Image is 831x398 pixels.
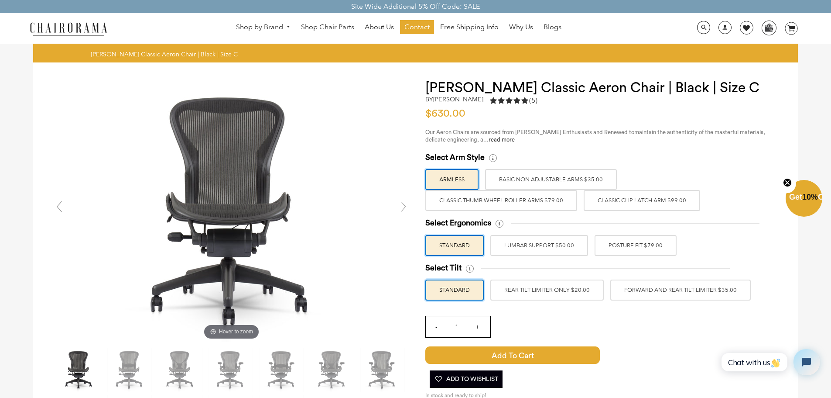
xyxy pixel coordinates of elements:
[436,20,503,34] a: Free Shipping Info
[539,20,566,34] a: Blogs
[91,50,241,58] nav: breadcrumbs
[485,169,617,190] label: BASIC NON ADJUSTABLE ARMS $35.00
[310,348,354,392] img: Herman Miller Classic Aeron Chair | Black | Size C - chairorama
[360,20,398,34] a: About Us
[425,96,483,103] h2: by
[297,20,359,34] a: Shop Chair Parts
[490,235,588,256] label: LUMBAR SUPPORT $50.00
[433,95,483,103] a: [PERSON_NAME]
[712,342,827,383] iframe: Tidio Chat
[610,280,751,301] label: FORWARD AND REAR TILT LIMITER $35.00
[149,20,648,36] nav: DesktopNavigation
[232,21,295,34] a: Shop by Brand
[425,280,484,301] label: STANDARD
[425,190,577,211] label: Classic Thumb Wheel Roller Arms $79.00
[490,96,537,105] div: 5.0 rating (5 votes)
[101,206,362,215] a: Herman Miller Classic Aeron Chair | Black | Size C - chairoramaHover to zoom
[91,50,238,58] span: [PERSON_NAME] Classic Aeron Chair | Black | Size C
[789,193,829,201] span: Get Off
[101,80,362,342] img: Herman Miller Classic Aeron Chair | Black | Size C - chairorama
[489,137,515,142] a: read more
[467,316,488,337] input: +
[584,190,700,211] label: Classic Clip Latch Arm $99.00
[25,21,112,36] img: chairorama
[425,108,465,119] span: $630.00
[529,96,537,105] span: (5)
[426,316,447,337] input: -
[505,20,537,34] a: Why Us
[425,152,485,163] span: Select Arm Style
[595,235,677,256] label: POSTURE FIT $79.00
[260,348,303,392] img: Herman Miller Classic Aeron Chair | Black | Size C - chairorama
[786,181,822,218] div: Get10%OffClose teaser
[209,348,253,392] img: Herman Miller Classic Aeron Chair | Black | Size C - chairorama
[779,173,796,193] button: Close teaser
[425,346,674,364] button: Add to Cart
[434,370,498,388] span: Add To Wishlist
[544,23,561,32] span: Blogs
[762,21,776,34] img: WhatsApp_Image_2024-07-12_at_16.23.01.webp
[57,348,101,392] img: Herman Miller Classic Aeron Chair | Black | Size C - chairorama
[425,346,600,364] span: Add to Cart
[301,23,354,32] span: Shop Chair Parts
[425,218,491,228] span: Select Ergonomics
[425,235,484,256] label: STANDARD
[490,280,604,301] label: REAR TILT LIMITER ONLY $20.00
[425,80,780,96] h1: [PERSON_NAME] Classic Aeron Chair | Black | Size C
[430,370,503,388] button: Add To Wishlist
[158,348,202,392] img: Herman Miller Classic Aeron Chair | Black | Size C - chairorama
[440,23,499,32] span: Free Shipping Info
[425,263,462,273] span: Select Tilt
[425,129,634,135] span: Our Aeron Chairs are sourced from [PERSON_NAME] Enthusiasts and Renewed to
[802,193,818,201] span: 10%
[361,348,404,392] img: Herman Miller Classic Aeron Chair | Black | Size C - chairorama
[425,169,479,190] label: ARMLESS
[404,23,430,32] span: Contact
[400,20,434,34] a: Contact
[108,348,151,392] img: Herman Miller Classic Aeron Chair | Black | Size C - chairorama
[509,23,533,32] span: Why Us
[365,23,394,32] span: About Us
[490,96,537,107] a: 5.0 rating (5 votes)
